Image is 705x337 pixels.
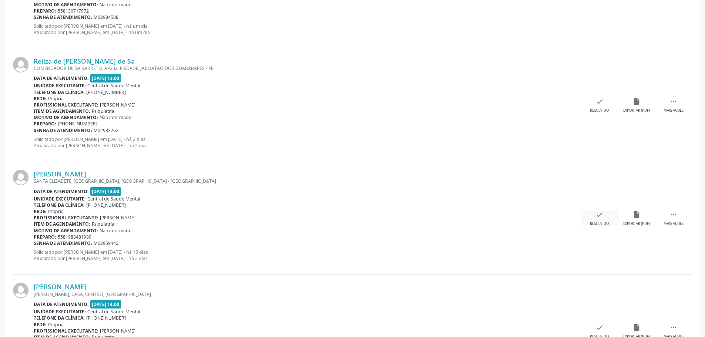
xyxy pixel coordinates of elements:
b: Unidade executante: [34,196,86,202]
span: Central de Saude Mental [87,82,140,89]
span: [PERSON_NAME] [100,102,135,108]
span: Própria [48,95,64,102]
span: Não informado [100,1,131,8]
b: Data de atendimento: [34,75,89,81]
b: Preparo: [34,8,56,14]
span: M02959442 [94,240,118,246]
span: M02984588 [94,14,118,20]
div: Exportar (PDF) [623,221,650,226]
i: check [595,210,604,219]
img: img [13,283,28,298]
a: Reilza de [PERSON_NAME] de Sa [34,57,135,65]
span: [PHONE_NUMBER] [86,89,126,95]
span: Central de Saude Mental [87,309,140,315]
b: Preparo: [34,234,56,240]
b: Motivo de agendamento: [34,228,98,234]
img: img [13,170,28,185]
a: [PERSON_NAME] [34,170,86,178]
b: Profissional executante: [34,102,98,108]
div: Resolvido [590,221,609,226]
b: Rede: [34,321,47,328]
div: COMENDADOR DE SA BARRETO, AP202, PIEDADE, JABOATAO DOS GUARARAPES - PE [34,65,581,71]
p: Solicitado por [PERSON_NAME] em [DATE] - há 15 dias Atualizado por [PERSON_NAME] em [DATE] - há 2... [34,249,581,262]
b: Telefone da clínica: [34,202,85,208]
i: insert_drive_file [632,97,641,105]
b: Senha de atendimento: [34,127,92,134]
span: Central de Saude Mental [87,196,140,202]
i: check [595,97,604,105]
b: Motivo de agendamento: [34,114,98,121]
b: Rede: [34,95,47,102]
span: [PHONE_NUMBER] [86,315,126,321]
span: Psiquiatria [92,108,114,114]
div: Resolvido [590,108,609,113]
a: [PERSON_NAME] [34,283,86,291]
span: Própria [48,321,64,328]
i:  [669,97,678,105]
span: 558130717972 [58,8,89,14]
span: Psiquiatria [92,221,114,227]
b: Profissional executante: [34,215,98,221]
b: Data de atendimento: [34,188,89,195]
div: SANTA ELIZABETE, [GEOGRAPHIC_DATA], [GEOGRAPHIC_DATA] - [GEOGRAPHIC_DATA] [34,178,581,184]
p: Solicitado por [PERSON_NAME] em [DATE] - há um dia Atualizado por [PERSON_NAME] em [DATE] - há um... [34,23,581,36]
span: [PHONE_NUMBER] [58,121,97,127]
i: insert_drive_file [632,210,641,219]
span: Não informado [100,228,131,234]
b: Rede: [34,208,47,215]
i: insert_drive_file [632,323,641,331]
span: Não informado [100,114,131,121]
b: Preparo: [34,121,56,127]
span: [PHONE_NUMBER] [86,202,126,208]
span: [DATE] 13:00 [90,74,121,82]
span: [DATE] 14:00 [90,187,121,196]
b: Item de agendamento: [34,108,90,114]
span: [PERSON_NAME] [100,328,135,334]
b: Senha de atendimento: [34,240,92,246]
span: M02983262 [94,127,118,134]
b: Item de agendamento: [34,221,90,227]
b: Telefone da clínica: [34,315,85,321]
p: Solicitado por [PERSON_NAME] em [DATE] - há 2 dias Atualizado por [PERSON_NAME] em [DATE] - há 2 ... [34,136,581,149]
div: [PERSON_NAME], CASA, CENTRO, [GEOGRAPHIC_DATA] [34,291,581,297]
img: img [13,57,28,73]
b: Unidade executante: [34,82,86,89]
b: Unidade executante: [34,309,86,315]
i:  [669,210,678,219]
i:  [669,323,678,331]
span: 5581983481980 [58,234,91,240]
b: Motivo de agendamento: [34,1,98,8]
b: Data de atendimento: [34,301,89,307]
span: [PERSON_NAME] [100,215,135,221]
div: Mais ações [664,221,684,226]
span: Própria [48,208,64,215]
span: [DATE] 14:00 [90,300,121,309]
b: Telefone da clínica: [34,89,85,95]
b: Profissional executante: [34,328,98,334]
b: Senha de atendimento: [34,14,92,20]
div: Exportar (PDF) [623,108,650,113]
div: Mais ações [664,108,684,113]
i: check [595,323,604,331]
